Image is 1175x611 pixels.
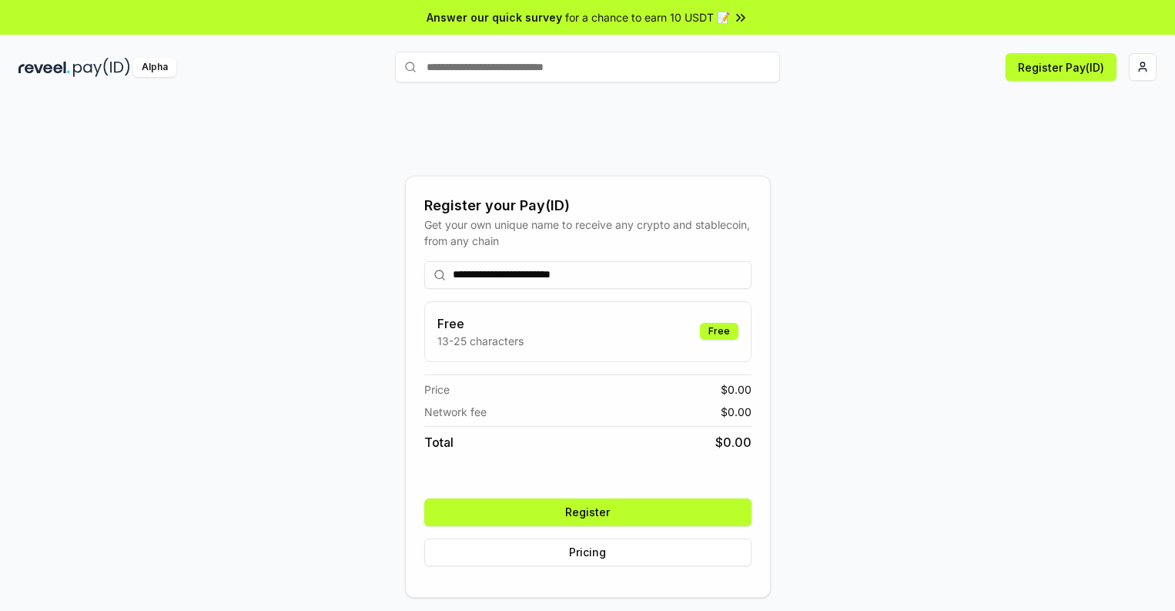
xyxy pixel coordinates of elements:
[424,499,752,526] button: Register
[18,58,70,77] img: reveel_dark
[424,195,752,217] div: Register your Pay(ID)
[1006,53,1116,81] button: Register Pay(ID)
[424,381,450,398] span: Price
[715,433,752,452] span: $ 0.00
[565,9,730,25] span: for a chance to earn 10 USDT 📝
[424,539,752,566] button: Pricing
[424,404,487,420] span: Network fee
[73,58,130,77] img: pay_id
[700,323,738,340] div: Free
[721,381,752,398] span: $ 0.00
[427,9,562,25] span: Answer our quick survey
[424,433,454,452] span: Total
[424,217,752,249] div: Get your own unique name to receive any crypto and stablecoin, from any chain
[721,404,752,420] span: $ 0.00
[437,333,524,349] p: 13-25 characters
[437,314,524,333] h3: Free
[133,58,176,77] div: Alpha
